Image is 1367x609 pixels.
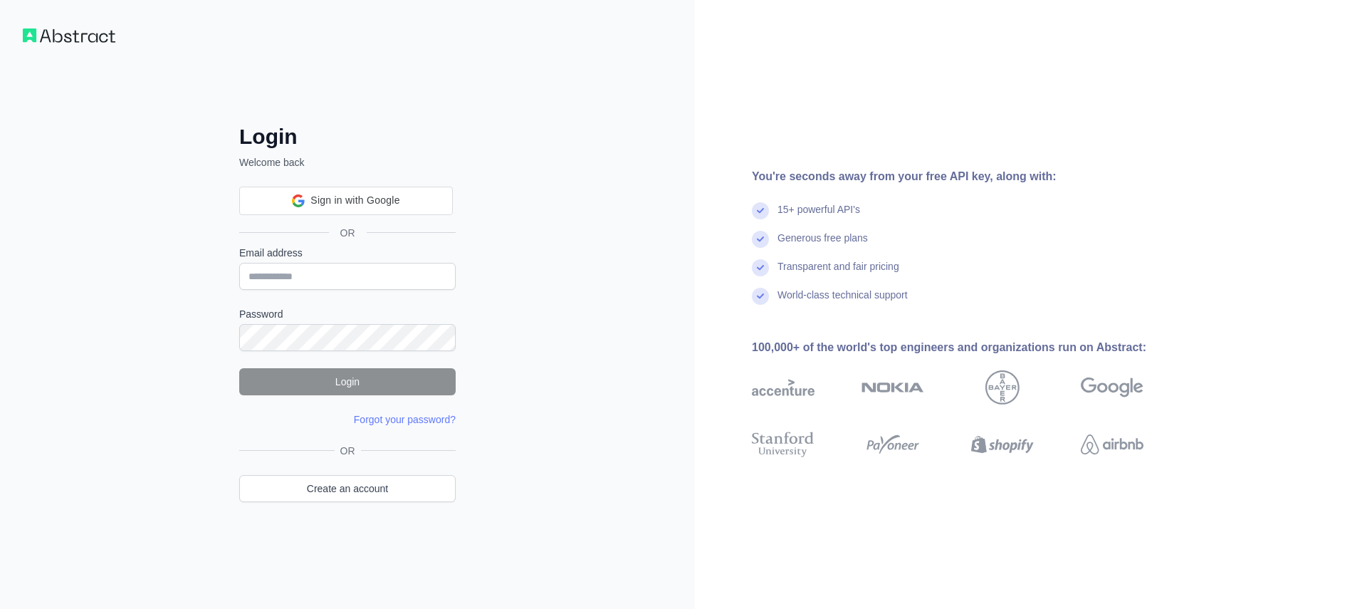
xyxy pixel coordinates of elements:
img: check mark [752,202,769,219]
a: Create an account [239,475,456,502]
div: 100,000+ of the world's top engineers and organizations run on Abstract: [752,339,1189,356]
img: Workflow [23,28,115,43]
img: nokia [861,370,924,405]
button: Login [239,368,456,395]
div: You're seconds away from your free API key, along with: [752,168,1189,185]
img: check mark [752,259,769,276]
img: payoneer [861,429,924,460]
div: World-class technical support [777,288,908,316]
img: airbnb [1081,429,1143,460]
img: accenture [752,370,815,405]
span: OR [335,444,361,458]
img: bayer [985,370,1020,405]
span: OR [329,226,367,240]
img: check mark [752,231,769,248]
label: Email address [239,246,456,260]
div: 15+ powerful API's [777,202,860,231]
p: Welcome back [239,155,456,170]
span: Sign in with Google [310,193,399,208]
a: Forgot your password? [354,414,456,425]
div: Sign in with Google [239,187,453,215]
div: Transparent and fair pricing [777,259,899,288]
img: check mark [752,288,769,305]
img: google [1081,370,1143,405]
label: Password [239,307,456,321]
h2: Login [239,124,456,150]
img: shopify [971,429,1034,460]
img: stanford university [752,429,815,460]
div: Generous free plans [777,231,868,259]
